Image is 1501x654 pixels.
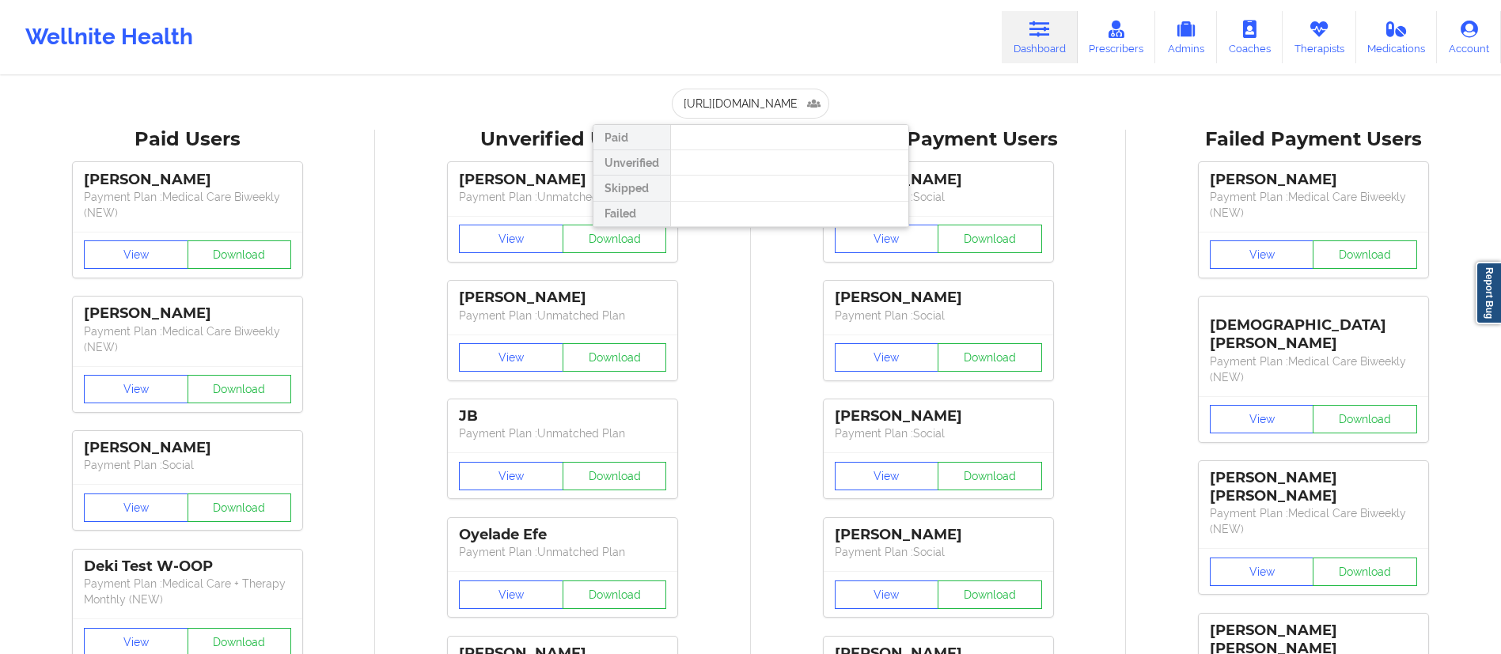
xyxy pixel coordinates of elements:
div: Failed Payment Users [1137,127,1490,152]
button: View [835,343,939,372]
div: Unverified [593,150,670,176]
button: Download [938,580,1042,609]
button: View [1210,558,1314,586]
a: Prescribers [1078,11,1156,63]
div: [DEMOGRAPHIC_DATA][PERSON_NAME] [1210,304,1417,353]
a: Account [1437,11,1501,63]
p: Payment Plan : Medical Care Biweekly (NEW) [84,323,291,355]
button: View [835,462,939,490]
button: Download [1313,558,1417,586]
button: View [1210,240,1314,269]
button: Download [188,240,292,269]
p: Payment Plan : Medical Care Biweekly (NEW) [1210,189,1417,221]
button: View [459,225,563,253]
button: View [459,580,563,609]
div: [PERSON_NAME] [459,171,666,189]
a: Admins [1155,11,1217,63]
p: Payment Plan : Social [835,189,1042,205]
a: Medications [1356,11,1438,63]
div: [PERSON_NAME] [PERSON_NAME] [1210,469,1417,505]
div: [PERSON_NAME] [835,407,1042,425]
button: Download [188,493,292,522]
div: Paid Users [11,127,364,152]
p: Payment Plan : Medical Care Biweekly (NEW) [1210,353,1417,385]
div: [PERSON_NAME] [84,304,291,323]
div: Skipped Payment Users [762,127,1115,152]
p: Payment Plan : Unmatched Plan [459,544,666,560]
p: Payment Plan : Unmatched Plan [459,308,666,323]
button: Download [938,225,1042,253]
button: Download [938,343,1042,372]
div: [PERSON_NAME] [459,289,666,307]
p: Payment Plan : Social [84,457,291,473]
div: JB [459,407,666,425]
p: Payment Plan : Social [835,544,1042,560]
p: Payment Plan : Medical Care Biweekly (NEW) [1210,505,1417,537]
div: Skipped [593,176,670,201]
button: View [835,225,939,253]
div: [PERSON_NAME] [1210,171,1417,189]
p: Payment Plan : Social [835,425,1042,441]
p: Payment Plan : Medical Care Biweekly (NEW) [84,189,291,221]
div: [PERSON_NAME] [835,526,1042,544]
p: Payment Plan : Medical Care + Therapy Monthly (NEW) [84,576,291,607]
a: Therapists [1283,11,1356,63]
button: Download [563,225,667,253]
a: Report Bug [1476,262,1501,324]
div: Deki Test W-OOP [84,558,291,576]
div: Oyelade Efe [459,526,666,544]
div: [PERSON_NAME] [835,171,1042,189]
div: [PERSON_NAME] [84,439,291,457]
button: View [84,493,188,522]
p: Payment Plan : Unmatched Plan [459,425,666,441]
button: View [835,580,939,609]
button: Download [1313,405,1417,433]
button: Download [938,462,1042,490]
button: Download [563,580,667,609]
div: Unverified Users [386,127,739,152]
div: [PERSON_NAME] [84,171,291,189]
button: Download [1313,240,1417,269]
p: Payment Plan : Unmatched Plan [459,189,666,205]
p: Payment Plan : Social [835,308,1042,323]
button: View [459,343,563,372]
button: View [1210,405,1314,433]
button: Download [188,375,292,403]
div: Paid [593,125,670,150]
a: Dashboard [1002,11,1078,63]
button: Download [563,462,667,490]
button: View [84,375,188,403]
a: Coaches [1217,11,1283,63]
button: View [459,462,563,490]
button: Download [563,343,667,372]
button: View [84,240,188,269]
div: Failed [593,202,670,227]
div: [PERSON_NAME] [835,289,1042,307]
